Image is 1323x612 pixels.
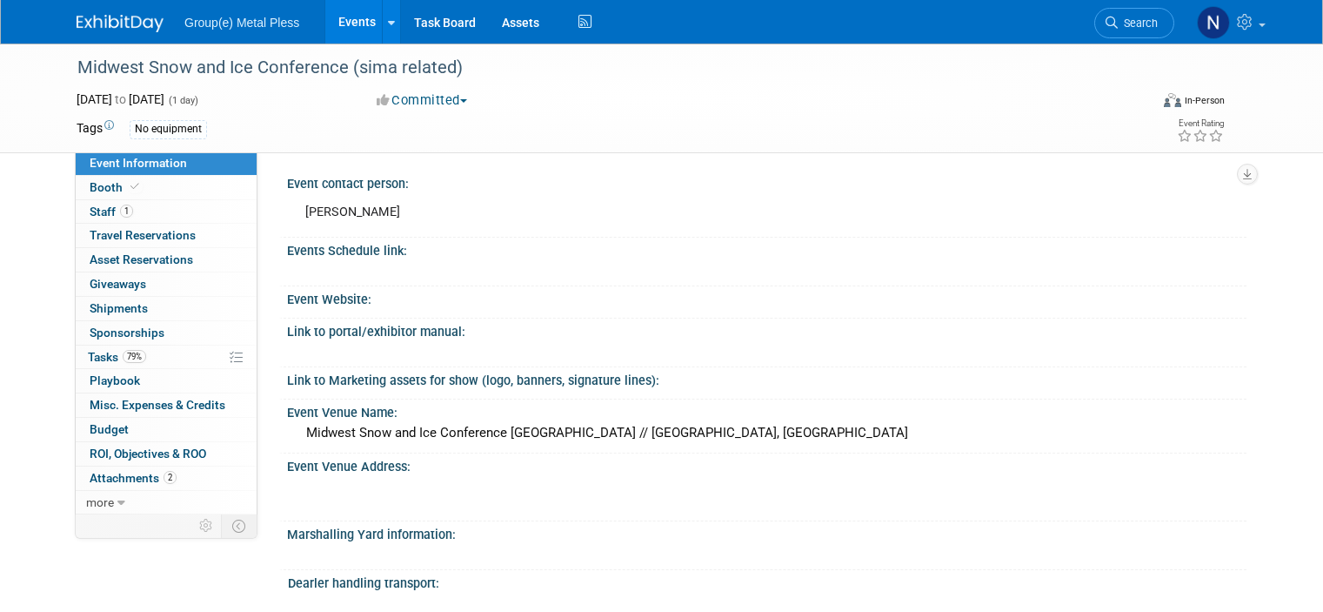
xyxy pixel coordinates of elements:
a: more [76,491,257,514]
img: Format-Inperson.png [1164,93,1181,107]
span: Attachments [90,471,177,485]
div: Midwest Snow and Ice Conference [GEOGRAPHIC_DATA] // [GEOGRAPHIC_DATA], [GEOGRAPHIC_DATA] [300,420,1233,447]
a: ROI, Objectives & ROO [76,442,257,466]
div: Midwest Snow and Ice Conference (sima related) [71,52,1127,84]
td: Tags [77,119,114,139]
div: [PERSON_NAME] [293,195,1059,230]
a: Sponsorships [76,321,257,345]
span: Giveaways [90,277,146,291]
span: 79% [123,350,146,363]
div: In-Person [1184,94,1225,107]
span: Playbook [90,373,140,387]
span: more [86,495,114,509]
div: Link to Marketing assets for show (logo, banners, signature lines): [287,367,1246,389]
div: No equipment [130,120,207,138]
div: Event Rating [1177,119,1224,128]
div: Events Schedule link: [287,238,1246,259]
span: Event Information [90,156,187,170]
a: Tasks79% [76,346,257,369]
a: Asset Reservations [76,248,257,272]
a: Event Information [76,151,257,175]
td: Personalize Event Tab Strip [191,514,222,537]
a: Shipments [76,297,257,320]
span: Shipments [90,301,148,315]
a: Travel Reservations [76,224,257,247]
div: Event contact person: [287,171,1246,192]
a: Booth [76,176,257,199]
div: Event Format [1055,91,1225,117]
span: ROI, Objectives & ROO [90,447,206,461]
button: Committed [371,91,474,110]
span: Tasks [88,350,146,364]
span: Sponsorships [90,326,164,340]
a: Staff1 [76,200,257,224]
a: Attachments2 [76,467,257,490]
span: (1 day) [167,95,198,106]
img: Nick Arndt [1197,6,1230,39]
div: Link to portal/exhibitor manual: [287,319,1246,340]
div: Event Website: [287,286,1246,308]
div: Dearler handling transport: [288,570,1239,592]
a: Budget [76,418,257,441]
span: Search [1118,17,1158,30]
td: Toggle Event Tabs [222,514,257,537]
div: Marshalling Yard information: [287,521,1246,543]
a: Playbook [76,369,257,393]
span: [DATE] [DATE] [77,92,164,106]
span: Group(e) Metal Pless [184,16,299,30]
a: Misc. Expenses & Credits [76,393,257,417]
a: Search [1094,8,1174,38]
span: Travel Reservations [90,228,196,242]
a: Giveaways [76,272,257,296]
span: to [112,92,129,106]
span: Booth [90,180,143,194]
span: 1 [120,205,133,218]
div: Event Venue Name: [287,400,1246,421]
span: Asset Reservations [90,252,193,266]
img: ExhibitDay [77,15,164,32]
span: 2 [164,471,177,484]
span: Staff [90,205,133,219]
span: Misc. Expenses & Credits [90,398,225,412]
span: Budget [90,422,129,436]
i: Booth reservation complete [130,182,139,192]
div: Event Venue Address: [287,454,1246,475]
